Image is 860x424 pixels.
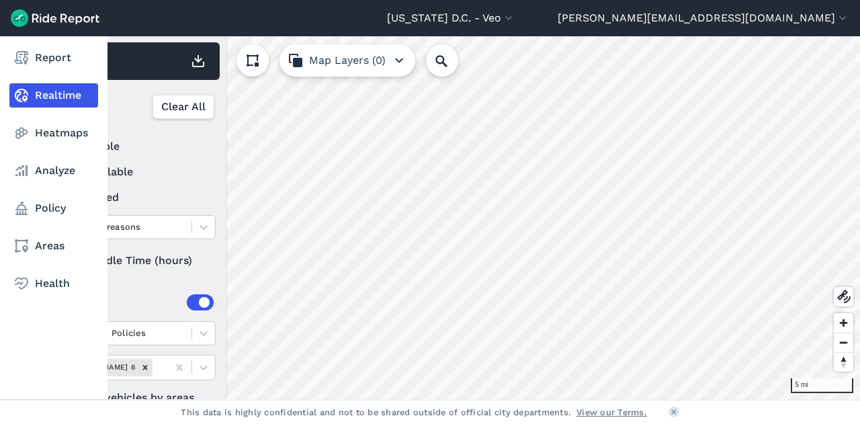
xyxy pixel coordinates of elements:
label: unavailable [54,164,216,180]
a: Analyze [9,159,98,183]
a: Heatmaps [9,121,98,145]
a: Policy [9,196,98,220]
canvas: Map [43,36,860,400]
span: Clear All [161,99,206,115]
button: [US_STATE] D.C. - Veo [387,10,515,26]
a: Realtime [9,83,98,108]
a: Health [9,271,98,296]
button: Reset bearing to north [834,352,853,372]
div: Remove Ward 6 [138,359,153,376]
label: reserved [54,189,216,206]
button: [PERSON_NAME][EMAIL_ADDRESS][DOMAIN_NAME] [558,10,849,26]
summary: Areas [54,284,214,321]
button: Zoom in [834,313,853,333]
img: Ride Report [11,9,99,27]
a: View our Terms. [576,406,647,419]
button: Zoom out [834,333,853,352]
input: Search Location or Vehicles [426,44,480,77]
label: available [54,138,216,155]
div: 5 mi [791,378,853,393]
button: Clear All [153,95,214,119]
div: Filter [49,86,220,128]
button: Map Layers (0) [279,44,415,77]
div: Areas [73,294,214,310]
div: Idle Time (hours) [54,249,216,273]
a: Report [9,46,98,70]
label: Filter vehicles by areas [54,390,216,406]
a: Areas [9,234,98,258]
